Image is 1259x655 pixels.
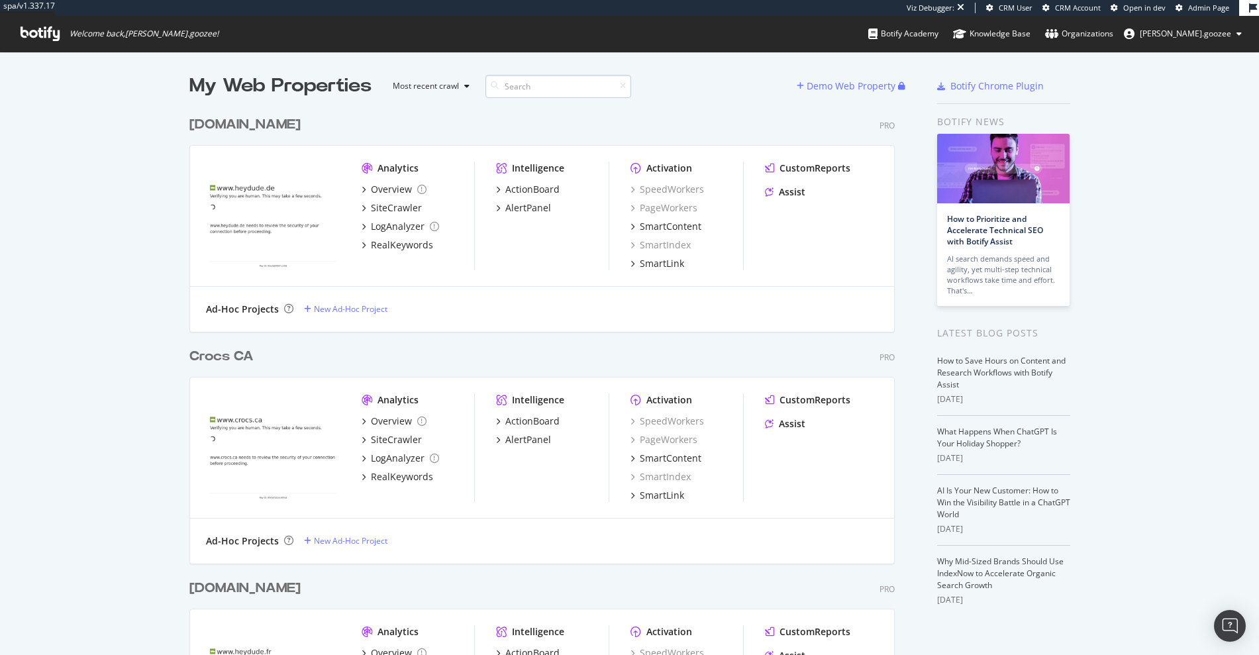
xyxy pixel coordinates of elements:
[937,134,1070,203] img: How to Prioritize and Accelerate Technical SEO with Botify Assist
[765,162,850,175] a: CustomReports
[189,579,301,598] div: [DOMAIN_NAME]
[797,80,898,91] a: Demo Web Property
[999,3,1032,13] span: CRM User
[378,162,419,175] div: Analytics
[947,213,1043,247] a: How to Prioritize and Accelerate Technical SEO with Botify Assist
[630,238,691,252] div: SmartIndex
[189,73,372,99] div: My Web Properties
[880,352,895,363] div: Pro
[937,326,1070,340] div: Latest Blog Posts
[780,393,850,407] div: CustomReports
[986,3,1032,13] a: CRM User
[512,393,564,407] div: Intelligence
[937,79,1044,93] a: Botify Chrome Plugin
[779,417,805,430] div: Assist
[371,433,422,446] div: SiteCrawler
[314,303,387,315] div: New Ad-Hoc Project
[953,16,1031,52] a: Knowledge Base
[937,115,1070,129] div: Botify news
[393,82,459,90] div: Most recent crawl
[496,183,560,196] a: ActionBoard
[1045,27,1113,40] div: Organizations
[630,489,684,502] a: SmartLink
[496,201,551,215] a: AlertPanel
[371,238,433,252] div: RealKeywords
[206,162,340,269] img: heydude.de
[371,452,425,465] div: LogAnalyzer
[485,75,631,98] input: Search
[1113,23,1252,44] button: [PERSON_NAME].goozee
[630,201,697,215] a: PageWorkers
[646,393,692,407] div: Activation
[630,433,697,446] a: PageWorkers
[630,220,701,233] a: SmartContent
[362,201,422,215] a: SiteCrawler
[780,162,850,175] div: CustomReports
[640,257,684,270] div: SmartLink
[362,433,422,446] a: SiteCrawler
[304,535,387,546] a: New Ad-Hoc Project
[779,185,805,199] div: Assist
[1140,28,1231,39] span: fred.goozee
[189,347,254,366] div: Crocs CA
[382,76,475,97] button: Most recent crawl
[505,183,560,196] div: ActionBoard
[630,415,704,428] div: SpeedWorkers
[1045,16,1113,52] a: Organizations
[378,625,419,638] div: Analytics
[378,393,419,407] div: Analytics
[512,162,564,175] div: Intelligence
[937,594,1070,606] div: [DATE]
[646,162,692,175] div: Activation
[371,415,412,428] div: Overview
[512,625,564,638] div: Intelligence
[937,485,1070,520] a: AI Is Your New Customer: How to Win the Visibility Battle in a ChatGPT World
[206,393,340,501] img: crocs.ca
[70,28,219,39] span: Welcome back, [PERSON_NAME].goozee !
[189,579,306,598] a: [DOMAIN_NAME]
[1214,610,1246,642] div: Open Intercom Messenger
[765,185,805,199] a: Assist
[807,79,895,93] div: Demo Web Property
[371,470,433,483] div: RealKeywords
[765,417,805,430] a: Assist
[950,79,1044,93] div: Botify Chrome Plugin
[780,625,850,638] div: CustomReports
[371,201,422,215] div: SiteCrawler
[371,220,425,233] div: LogAnalyzer
[937,393,1070,405] div: [DATE]
[505,415,560,428] div: ActionBoard
[206,303,279,316] div: Ad-Hoc Projects
[496,433,551,446] a: AlertPanel
[797,76,898,97] button: Demo Web Property
[937,426,1057,449] a: What Happens When ChatGPT Is Your Holiday Shopper?
[630,470,691,483] a: SmartIndex
[868,27,938,40] div: Botify Academy
[362,220,439,233] a: LogAnalyzer
[1055,3,1101,13] span: CRM Account
[880,120,895,131] div: Pro
[496,415,560,428] a: ActionBoard
[505,201,551,215] div: AlertPanel
[640,220,701,233] div: SmartContent
[937,523,1070,535] div: [DATE]
[880,583,895,595] div: Pro
[907,3,954,13] div: Viz Debugger:
[947,254,1060,296] div: AI search demands speed and agility, yet multi-step technical workflows take time and effort. Tha...
[362,470,433,483] a: RealKeywords
[304,303,387,315] a: New Ad-Hoc Project
[189,115,301,134] div: [DOMAIN_NAME]
[189,115,306,134] a: [DOMAIN_NAME]
[765,393,850,407] a: CustomReports
[630,257,684,270] a: SmartLink
[362,452,439,465] a: LogAnalyzer
[505,433,551,446] div: AlertPanel
[640,489,684,502] div: SmartLink
[314,535,387,546] div: New Ad-Hoc Project
[937,556,1064,591] a: Why Mid-Sized Brands Should Use IndexNow to Accelerate Organic Search Growth
[1111,3,1166,13] a: Open in dev
[630,183,704,196] a: SpeedWorkers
